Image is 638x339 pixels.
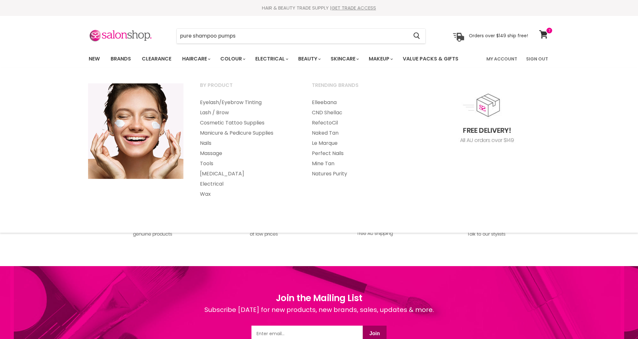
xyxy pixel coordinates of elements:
[192,128,303,138] a: Manicure & Pedicure Supplies
[522,52,552,66] a: Sign Out
[192,118,303,128] a: Cosmetic Tattoo Supplies
[304,128,415,138] a: Naked Tan
[81,50,558,68] nav: Main
[192,148,303,159] a: Massage
[192,80,303,96] a: By Product
[304,108,415,118] a: CND Shellac
[304,97,415,179] ul: Main menu
[216,52,249,66] a: Colour
[398,52,463,66] a: Value Packs & Gifts
[606,309,632,333] iframe: Gorgias live chat messenger
[84,50,473,68] ul: Main menu
[304,80,415,96] a: Trending Brands
[106,52,136,66] a: Brands
[250,52,292,66] a: Electrical
[192,138,303,148] a: Nails
[304,159,415,169] a: Mine Tan
[192,169,303,179] a: [MEDICAL_DATA]
[84,52,105,66] a: New
[177,29,408,43] input: Search
[177,52,214,66] a: Haircare
[192,97,303,199] ul: Main menu
[483,52,521,66] a: My Account
[364,52,397,66] a: Makeup
[137,52,176,66] a: Clearance
[408,29,425,43] button: Search
[304,138,415,148] a: Le Marque
[81,5,558,11] div: HAIR & BEAUTY TRADE SUPPLY |
[192,97,303,108] a: Eyelash/Eyebrow Tinting
[304,97,415,108] a: Elleebana
[192,179,303,189] a: Electrical
[192,159,303,169] a: Tools
[204,292,434,305] h1: Join the Mailing List
[204,305,434,326] div: Subscribe [DATE] for new products, new brands, sales, updates & more.
[192,108,303,118] a: Lash / Brow
[304,118,415,128] a: RefectoCil
[304,169,415,179] a: Natures Purity
[469,33,528,39] p: Orders over $149 ship free!
[192,189,303,199] a: Wax
[176,28,426,44] form: Product
[293,52,325,66] a: Beauty
[332,4,376,11] a: GET TRADE ACCESS
[304,148,415,159] a: Perfect Nails
[326,52,363,66] a: Skincare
